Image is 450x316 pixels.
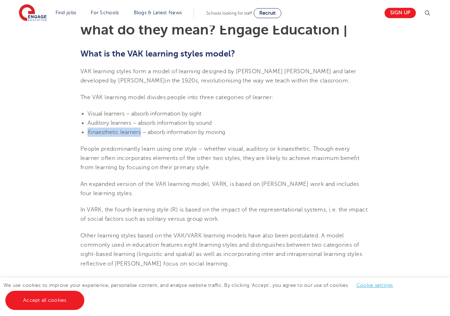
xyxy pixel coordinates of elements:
a: Blogs & Latest News [134,10,182,15]
a: Sign up [385,8,416,18]
span: Auditory learners – absorb information by sound [88,120,212,126]
h1: VAK learning styles: what are they and what do they mean? Engage Education | [80,9,370,37]
a: Cookie settings [356,283,393,288]
span: Schools looking for staff [206,11,252,16]
a: Recruit [254,8,281,18]
span: Other learning styles based on the VAK/VARK learning models have also been postulated. A model co... [80,232,362,267]
span: In VARK, the fourth learning style (R) is based on the impact of the representational systems, i.... [80,207,367,222]
a: Accept all cookies [5,291,84,310]
span: People predominantly learn using one style – whether visual, auditory or kinaesthetic. Though eve... [80,146,359,171]
span: VAK learning styles form a model of learning designed by [PERSON_NAME] [PERSON_NAME] and later de... [80,68,356,84]
span: Kinaesthetic learners – absorb information by moving [88,129,225,135]
span: An expanded version of the VAK learning model, VARK, is based on [PERSON_NAME] work and includes ... [80,181,359,197]
a: Find jobs [55,10,76,15]
a: For Schools [91,10,119,15]
span: Recruit [259,10,276,16]
img: Engage Education [19,4,47,22]
span: in the 1920s, revolutionising the way we teach within the classroom. [165,77,349,84]
span: We use cookies to improve your experience, personalise content, and analyse website traffic. By c... [4,283,400,303]
span: Visual learners – absorb information by sight [88,111,201,117]
span: The VAK learning model divides people into three categories of learner: [80,94,274,101]
b: What is the VAK learning styles model? [80,49,235,59]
